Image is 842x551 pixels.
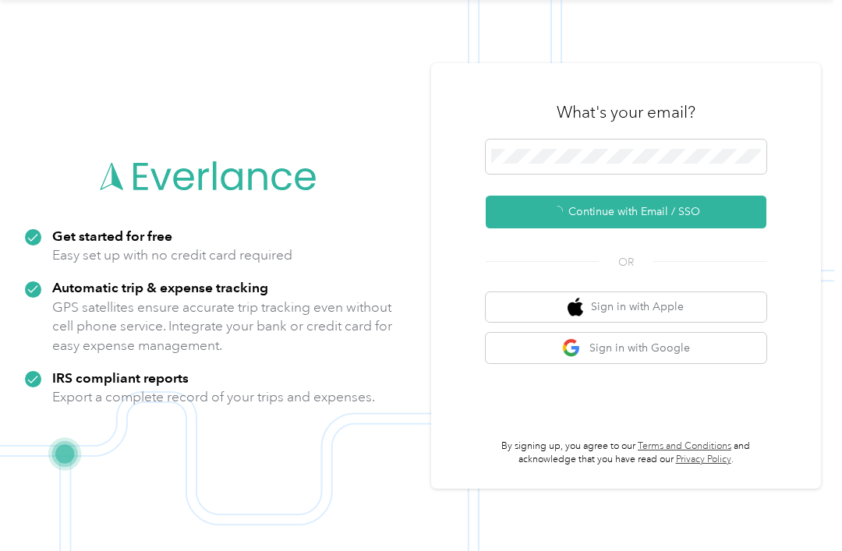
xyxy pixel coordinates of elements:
[557,101,695,123] h3: What's your email?
[52,228,172,244] strong: Get started for free
[52,245,292,265] p: Easy set up with no credit card required
[562,338,582,358] img: google logo
[486,333,766,363] button: google logoSign in with Google
[52,369,189,386] strong: IRS compliant reports
[486,292,766,323] button: apple logoSign in with Apple
[676,454,731,465] a: Privacy Policy
[568,298,583,317] img: apple logo
[52,279,268,295] strong: Automatic trip & expense tracking
[638,440,731,452] a: Terms and Conditions
[52,387,375,407] p: Export a complete record of your trips and expenses.
[599,254,653,270] span: OR
[52,298,393,355] p: GPS satellites ensure accurate trip tracking even without cell phone service. Integrate your bank...
[486,440,766,467] p: By signing up, you agree to our and acknowledge that you have read our .
[486,196,766,228] button: Continue with Email / SSO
